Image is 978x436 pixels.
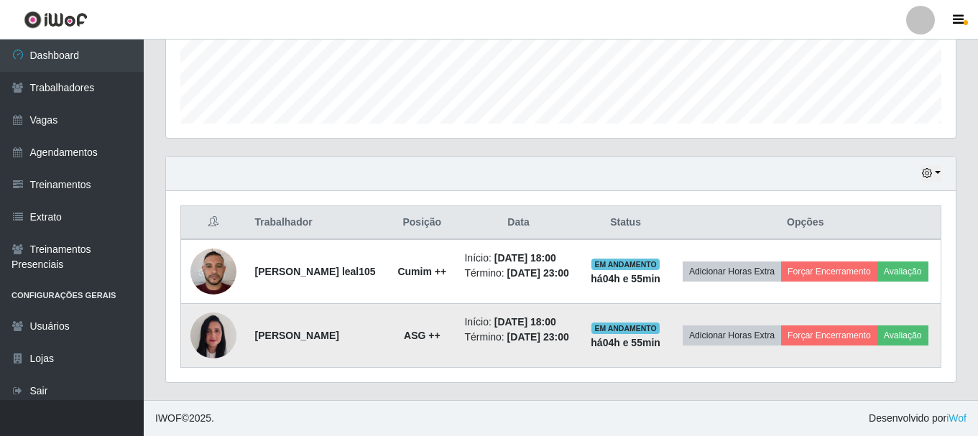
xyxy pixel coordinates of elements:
[946,412,967,424] a: iWof
[155,412,182,424] span: IWOF
[246,206,389,240] th: Trabalhador
[683,325,781,345] button: Adicionar Horas Extra
[464,330,572,345] li: Término:
[190,305,236,366] img: 1738600380232.jpeg
[877,261,928,282] button: Avaliação
[781,261,877,282] button: Forçar Encerramento
[24,11,88,29] img: CoreUI Logo
[494,316,556,328] time: [DATE] 18:00
[190,241,236,302] img: 1722098532519.jpeg
[464,315,572,330] li: Início:
[388,206,456,240] th: Posição
[869,411,967,426] span: Desenvolvido por
[507,267,569,279] time: [DATE] 23:00
[456,206,581,240] th: Data
[591,323,660,334] span: EM ANDAMENTO
[155,411,214,426] span: © 2025 .
[464,251,572,266] li: Início:
[255,266,376,277] strong: [PERSON_NAME] leal105
[494,252,556,264] time: [DATE] 18:00
[255,330,339,341] strong: [PERSON_NAME]
[877,325,928,345] button: Avaliação
[670,206,941,240] th: Opções
[507,331,569,343] time: [DATE] 23:00
[591,273,660,284] strong: há 04 h e 55 min
[404,330,440,341] strong: ASG ++
[581,206,670,240] th: Status
[591,259,660,270] span: EM ANDAMENTO
[781,325,877,345] button: Forçar Encerramento
[683,261,781,282] button: Adicionar Horas Extra
[397,266,446,277] strong: Cumim ++
[464,266,572,281] li: Término:
[591,337,660,348] strong: há 04 h e 55 min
